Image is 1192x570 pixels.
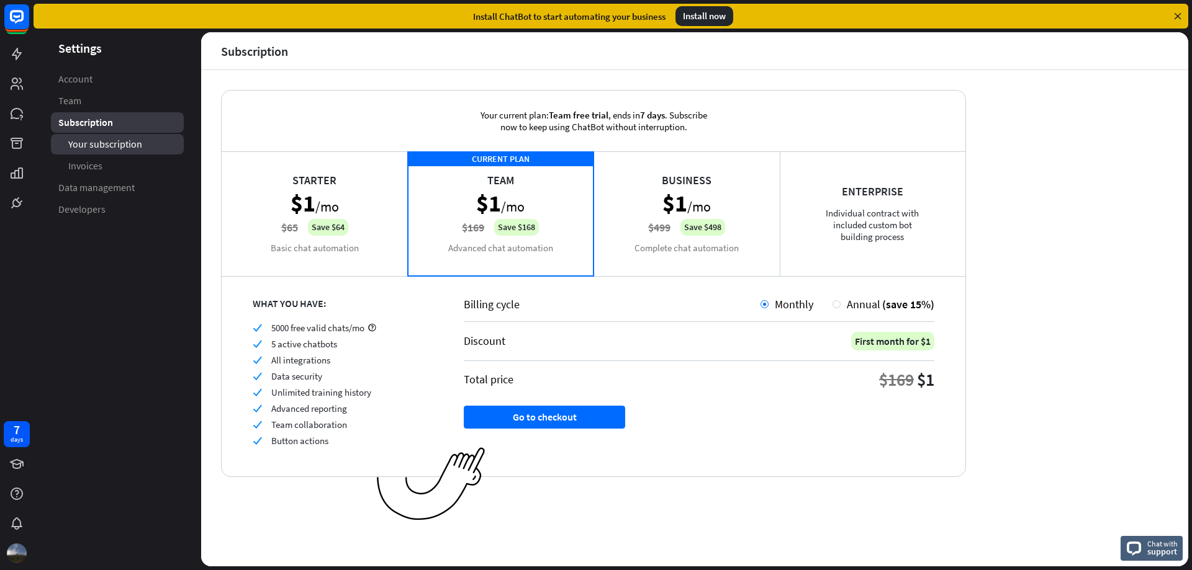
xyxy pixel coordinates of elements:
span: 5000 free valid chats/mo [271,322,364,334]
div: Billing cycle [464,297,761,311]
span: Data security [271,370,322,382]
a: Account [51,69,184,89]
a: Invoices [51,156,184,176]
span: (save 15%) [882,297,934,311]
div: Your current plan: , ends in . Subscribe now to keep using ChatBot without interruption. [460,91,727,151]
a: Your subscription [51,134,184,154]
span: Unlimited training history [271,386,371,398]
a: 7 days [4,421,30,447]
div: $1 [917,368,934,391]
span: Your subscription [68,138,142,151]
span: Chat with [1147,538,1178,550]
span: Annual [847,297,880,311]
header: Settings [34,40,201,56]
i: check [253,436,262,445]
span: Data management [58,181,135,194]
i: check [253,420,262,429]
i: check [253,372,262,381]
button: Go to checkout [464,406,625,429]
span: Team [58,94,81,107]
div: 7 [14,424,20,435]
img: ec979a0a656117aaf919.png [377,447,485,521]
div: Install ChatBot to start automating your business [473,11,666,22]
div: Total price [464,372,513,386]
span: 5 active chatbots [271,338,337,350]
span: Button actions [271,435,328,447]
a: Developers [51,199,184,220]
span: support [1147,546,1178,557]
span: 7 days [640,109,665,121]
div: First month for $1 [851,332,934,350]
span: Subscription [58,116,113,129]
span: Advanced reporting [271,403,347,414]
div: Install now [675,6,733,26]
div: days [11,435,23,444]
span: Team collaboration [271,419,347,430]
div: Discount [464,334,505,348]
i: check [253,404,262,413]
i: check [253,388,262,397]
div: Subscription [221,44,288,58]
a: Team [51,91,184,111]
span: Monthly [775,297,813,311]
span: Developers [58,203,106,216]
span: All integrations [271,354,330,366]
div: $169 [879,368,914,391]
span: Invoices [68,159,102,172]
i: check [253,323,262,332]
span: Account [58,73,93,86]
a: Data management [51,177,184,198]
div: WHAT YOU HAVE: [253,297,433,309]
i: check [253,355,262,365]
button: Open LiveChat chat widget [10,5,47,42]
span: Team free trial [549,109,608,121]
i: check [253,339,262,349]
